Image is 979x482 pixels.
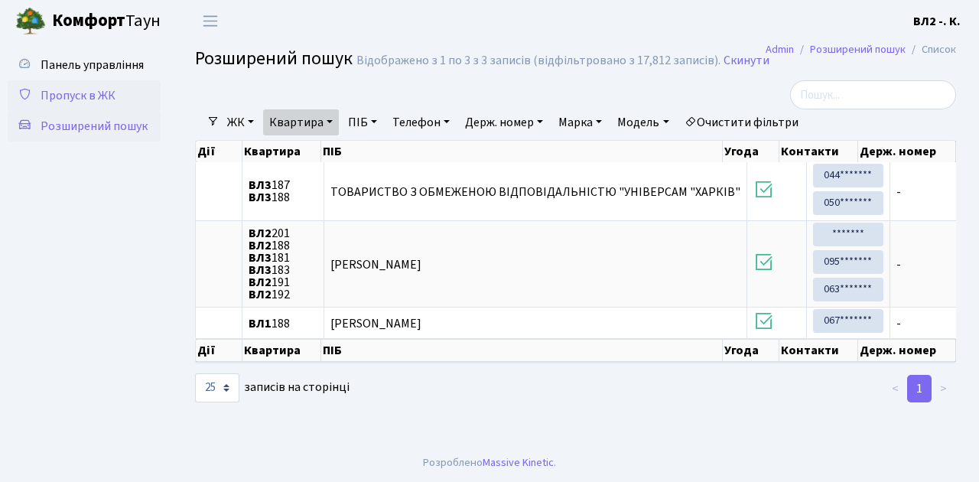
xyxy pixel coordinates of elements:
[8,111,161,142] a: Розширений пошук
[263,109,339,135] a: Квартира
[195,373,350,402] label: записів на сторінці
[249,227,317,301] span: 201 188 181 183 191 192
[907,375,932,402] a: 1
[724,54,769,68] a: Скинути
[195,45,353,72] span: Розширений пошук
[330,184,740,200] span: ТОВАРИСТВО З ОБМЕЖЕНОЮ ВІДПОВІДАЛЬНІСТЮ "УНІВЕРСАМ "ХАРКІВ"
[906,41,956,58] li: Список
[221,109,260,135] a: ЖК
[330,315,421,332] span: [PERSON_NAME]
[790,80,956,109] input: Пошук...
[321,141,723,162] th: ПІБ
[242,339,321,362] th: Квартира
[913,12,961,31] a: ВЛ2 -. К.
[858,339,956,362] th: Держ. номер
[249,179,317,204] span: 187 188
[552,109,608,135] a: Марка
[459,109,549,135] a: Держ. номер
[249,262,272,278] b: ВЛ3
[779,339,857,362] th: Контакти
[41,118,148,135] span: Розширений пошук
[766,41,794,57] a: Admin
[41,87,115,104] span: Пропуск в ЖК
[743,34,979,66] nav: breadcrumb
[779,141,857,162] th: Контакти
[196,339,242,362] th: Дії
[8,50,161,80] a: Панель управління
[249,177,272,194] b: ВЛ3
[195,373,239,402] select: записів на сторінці
[858,141,956,162] th: Держ. номер
[483,454,554,471] a: Massive Kinetic
[330,256,421,273] span: [PERSON_NAME]
[15,6,46,37] img: logo.png
[321,339,723,362] th: ПІБ
[249,249,272,266] b: ВЛ3
[249,286,272,303] b: ВЛ2
[356,54,720,68] div: Відображено з 1 по 3 з 3 записів (відфільтровано з 17,812 записів).
[249,225,272,242] b: ВЛ2
[41,57,144,73] span: Панель управління
[810,41,906,57] a: Розширений пошук
[249,274,272,291] b: ВЛ2
[52,8,161,34] span: Таун
[52,8,125,33] b: Комфорт
[386,109,456,135] a: Телефон
[723,339,780,362] th: Угода
[8,80,161,111] a: Пропуск в ЖК
[249,189,272,206] b: ВЛ3
[678,109,805,135] a: Очистити фільтри
[423,454,556,471] div: Розроблено .
[196,141,242,162] th: Дії
[723,141,780,162] th: Угода
[249,237,272,254] b: ВЛ2
[242,141,321,162] th: Квартира
[191,8,229,34] button: Переключити навігацію
[913,13,961,30] b: ВЛ2 -. К.
[249,318,317,330] span: 188
[611,109,675,135] a: Модель
[342,109,383,135] a: ПІБ
[249,315,272,332] b: ВЛ1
